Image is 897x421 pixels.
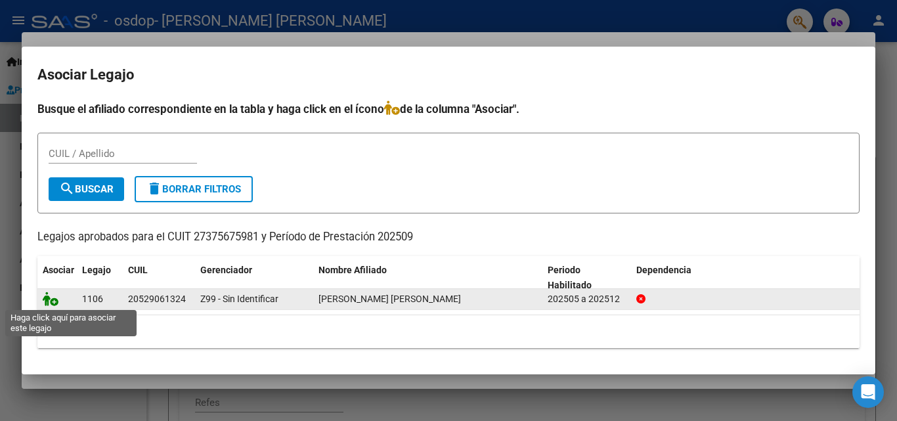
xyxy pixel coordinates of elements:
[200,265,252,275] span: Gerenciador
[128,292,186,307] div: 20529061324
[37,229,860,246] p: Legajos aprobados para el CUIT 27375675981 y Período de Prestación 202509
[82,294,103,304] span: 1106
[59,181,75,196] mat-icon: search
[548,292,626,307] div: 202505 a 202512
[128,265,148,275] span: CUIL
[852,376,884,408] div: Open Intercom Messenger
[82,265,111,275] span: Legajo
[135,176,253,202] button: Borrar Filtros
[631,256,860,299] datatable-header-cell: Dependencia
[542,256,631,299] datatable-header-cell: Periodo Habilitado
[49,177,124,201] button: Buscar
[146,181,162,196] mat-icon: delete
[318,294,461,304] span: MANSILLA LAUTARO BENJAMIN
[123,256,195,299] datatable-header-cell: CUIL
[37,256,77,299] datatable-header-cell: Asociar
[195,256,313,299] datatable-header-cell: Gerenciador
[146,183,241,195] span: Borrar Filtros
[318,265,387,275] span: Nombre Afiliado
[43,265,74,275] span: Asociar
[59,183,114,195] span: Buscar
[37,62,860,87] h2: Asociar Legajo
[77,256,123,299] datatable-header-cell: Legajo
[200,294,278,304] span: Z99 - Sin Identificar
[313,256,542,299] datatable-header-cell: Nombre Afiliado
[636,265,691,275] span: Dependencia
[37,100,860,118] h4: Busque el afiliado correspondiente en la tabla y haga click en el ícono de la columna "Asociar".
[548,265,592,290] span: Periodo Habilitado
[37,315,860,348] div: 1 registros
